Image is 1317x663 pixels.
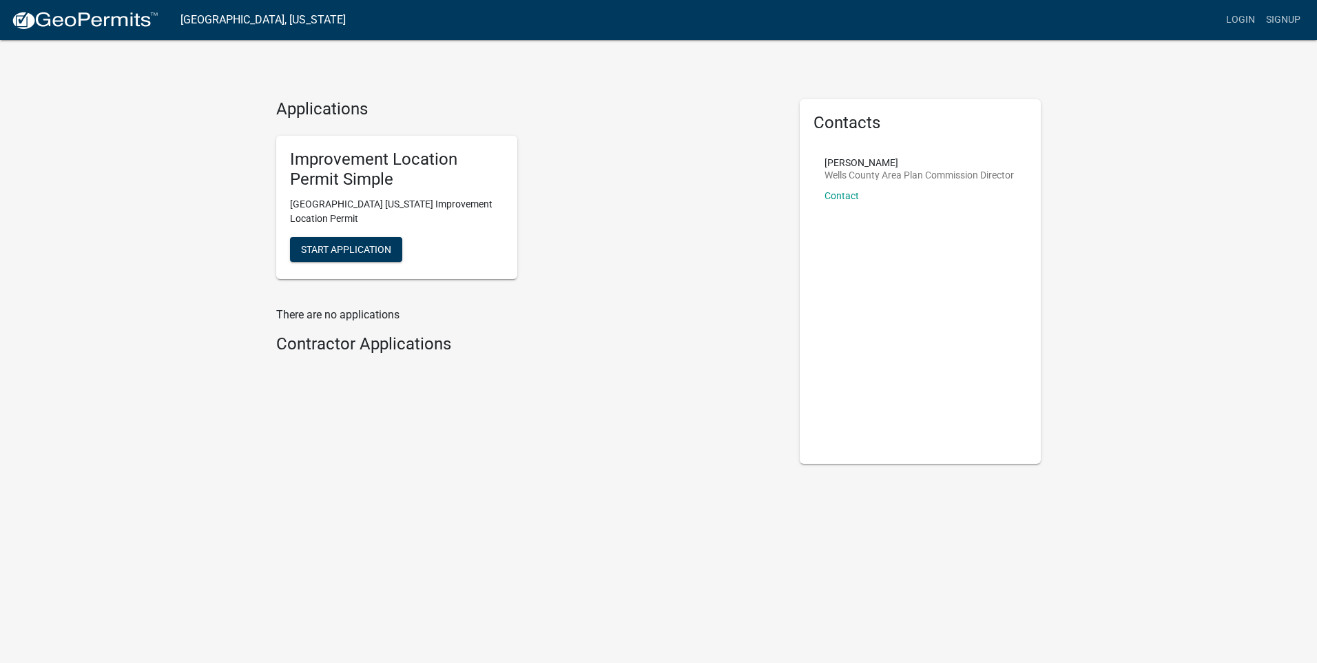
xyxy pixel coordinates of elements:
a: Contact [825,190,859,201]
a: [GEOGRAPHIC_DATA], [US_STATE] [180,8,346,32]
h5: Contacts [813,113,1027,133]
p: Wells County Area Plan Commission Director [825,170,1014,180]
button: Start Application [290,237,402,262]
p: [GEOGRAPHIC_DATA] [US_STATE] Improvement Location Permit [290,197,504,226]
p: There are no applications [276,307,779,323]
h4: Applications [276,99,779,119]
h4: Contractor Applications [276,334,779,354]
h5: Improvement Location Permit Simple [290,150,504,190]
p: [PERSON_NAME] [825,158,1014,167]
span: Start Application [301,244,391,255]
wm-workflow-list-section: Contractor Applications [276,334,779,360]
wm-workflow-list-section: Applications [276,99,779,290]
a: Login [1221,7,1261,33]
a: Signup [1261,7,1306,33]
